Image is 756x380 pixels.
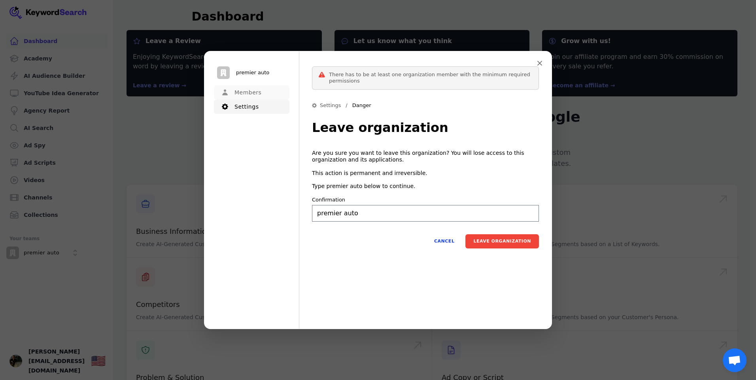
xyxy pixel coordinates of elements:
a: Open chat [723,348,747,372]
h1: Leave organization [312,118,539,137]
input: premier auto [312,205,539,222]
button: Members [214,85,289,100]
button: Settings [214,100,289,114]
p: This action is permanent and irreversible. [312,170,539,177]
a: Settings [312,102,341,109]
button: Close modal [533,56,547,70]
button: Leave organization [465,234,539,248]
p: / [346,102,347,109]
label: Confirmation [312,196,345,203]
button: Cancel [426,234,462,248]
p: Are you sure you want to leave this organization? You will lose access to this organization and i... [312,150,539,164]
p: Danger [352,102,371,109]
img: premier auto [217,66,230,79]
p: There has to be at least one organization member with the minimum required permissions [329,71,532,85]
p: Type premier auto below to continue. [312,183,539,190]
p: premier auto [236,69,269,76]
